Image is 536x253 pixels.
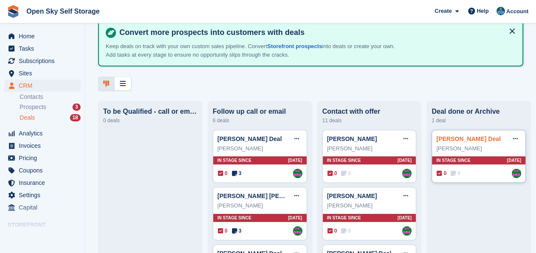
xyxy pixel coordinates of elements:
[70,232,81,242] a: Preview store
[217,201,302,210] div: [PERSON_NAME]
[293,169,302,178] img: Richard Baker
[432,115,526,126] div: 1 deal
[4,55,81,67] a: menu
[19,43,70,55] span: Tasks
[20,114,35,122] span: Deals
[436,144,521,153] div: [PERSON_NAME]
[20,93,81,101] a: Contacts
[103,115,197,126] div: 0 deals
[402,226,411,236] img: Richard Baker
[4,201,81,213] a: menu
[4,43,81,55] a: menu
[496,7,505,15] img: Damon Boniface
[19,67,70,79] span: Sites
[327,135,377,142] a: [PERSON_NAME]
[327,170,337,177] span: 0
[232,227,241,235] span: 3
[435,7,452,15] span: Create
[451,170,461,177] span: 0
[341,227,351,235] span: 0
[106,42,404,59] p: Keep deals on track with your own custom sales pipeline. Convert into deals or create your own. A...
[19,189,70,201] span: Settings
[341,170,351,177] span: 0
[217,157,252,164] span: In stage since
[19,164,70,176] span: Coupons
[213,108,307,115] div: Follow up call or email
[20,103,46,111] span: Prospects
[19,55,70,67] span: Subscriptions
[293,226,302,236] img: Richard Baker
[116,28,516,37] h4: Convert more prospects into customers with deals
[322,115,417,126] div: 11 deals
[23,4,103,18] a: Open Sky Self Storage
[7,5,20,18] img: stora-icon-8386f47178a22dfd0bd8f6a31ec36ba5ce8667c1dd55bd0f319d3a0aa187defe.svg
[402,169,411,178] img: Richard Baker
[4,67,81,79] a: menu
[19,201,70,213] span: Capital
[19,140,70,152] span: Invoices
[103,108,197,115] div: To be Qualified - call or email
[436,157,470,164] span: In stage since
[4,152,81,164] a: menu
[4,231,81,243] a: menu
[218,227,228,235] span: 0
[437,170,446,177] span: 0
[8,221,85,229] span: Storefront
[4,30,81,42] a: menu
[4,189,81,201] a: menu
[512,169,521,178] img: Richard Baker
[19,80,70,92] span: CRM
[19,177,70,189] span: Insurance
[288,157,302,164] span: [DATE]
[397,157,411,164] span: [DATE]
[4,127,81,139] a: menu
[322,108,417,115] div: Contact with offer
[327,227,337,235] span: 0
[19,127,70,139] span: Analytics
[506,7,528,16] span: Account
[327,157,361,164] span: In stage since
[70,114,81,121] div: 18
[20,113,81,122] a: Deals 18
[397,215,411,221] span: [DATE]
[507,157,521,164] span: [DATE]
[232,170,241,177] span: 3
[4,177,81,189] a: menu
[72,103,81,111] div: 3
[327,144,412,153] div: [PERSON_NAME]
[432,108,526,115] div: Deal done or Archive
[477,7,489,15] span: Help
[217,135,282,142] a: [PERSON_NAME] Deal
[327,193,377,199] a: [PERSON_NAME]
[288,215,302,221] span: [DATE]
[20,103,81,112] a: Prospects 3
[19,152,70,164] span: Pricing
[327,201,412,210] div: [PERSON_NAME]
[19,30,70,42] span: Home
[217,144,302,153] div: [PERSON_NAME]
[4,164,81,176] a: menu
[213,115,307,126] div: 6 deals
[436,135,501,142] a: [PERSON_NAME] Deal
[218,170,228,177] span: 0
[217,215,252,221] span: In stage since
[19,231,70,243] span: Online Store
[267,43,322,49] a: Storefront prospects
[4,80,81,92] a: menu
[327,215,361,221] span: In stage since
[4,140,81,152] a: menu
[217,193,319,199] a: [PERSON_NAME] [PERSON_NAME]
